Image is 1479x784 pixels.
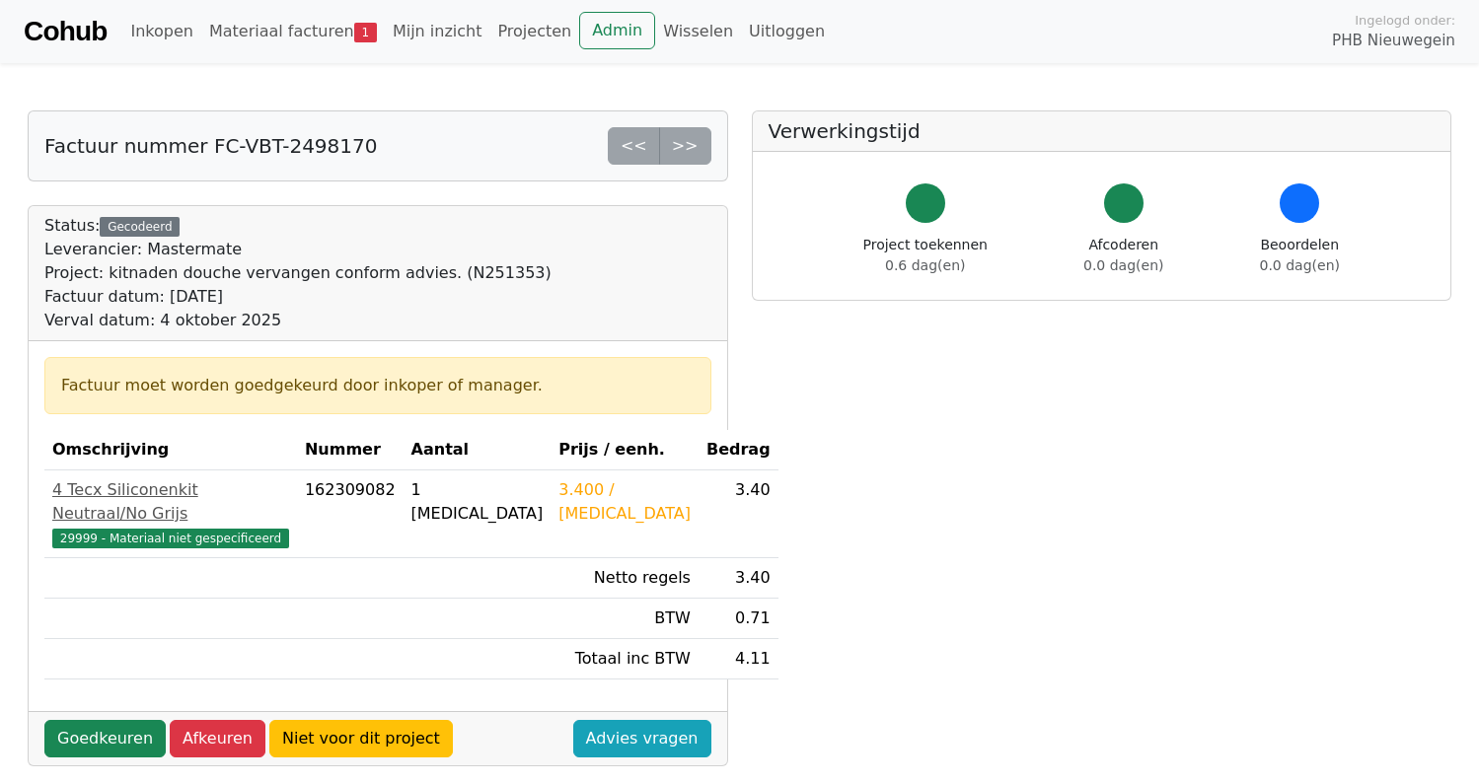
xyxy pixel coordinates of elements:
td: BTW [551,599,699,639]
div: Factuur moet worden goedgekeurd door inkoper of manager. [61,374,695,397]
a: Admin [579,12,655,49]
a: Materiaal facturen1 [201,12,385,51]
span: PHB Nieuwegein [1332,30,1455,52]
a: 4 Tecx Siliconenkit Neutraal/No Grijs29999 - Materiaal niet gespecificeerd [52,478,289,549]
a: Inkopen [122,12,200,51]
td: Netto regels [551,558,699,599]
td: 4.11 [699,639,778,679]
div: Verval datum: 4 oktober 2025 [44,309,552,332]
div: Status: [44,214,552,332]
th: Omschrijving [44,430,297,470]
td: 3.40 [699,558,778,599]
div: Beoordelen [1260,235,1340,276]
a: Afkeuren [170,720,265,757]
th: Prijs / eenh. [551,430,699,470]
td: 162309082 [297,470,404,558]
div: Leverancier: Mastermate [44,238,552,261]
a: Niet voor dit project [269,720,453,757]
div: Project: kitnaden douche vervangen conform advies. (N251353) [44,261,552,285]
a: Cohub [24,8,107,55]
th: Aantal [404,430,552,470]
span: 1 [354,23,377,42]
h5: Factuur nummer FC-VBT-2498170 [44,134,377,158]
span: 29999 - Materiaal niet gespecificeerd [52,529,289,548]
span: Ingelogd onder: [1355,11,1455,30]
div: 1 [MEDICAL_DATA] [411,478,544,526]
a: Goedkeuren [44,720,166,757]
div: Gecodeerd [100,217,180,237]
td: 3.40 [699,470,778,558]
span: 0.0 dag(en) [1260,257,1340,273]
div: 3.400 / [MEDICAL_DATA] [558,478,691,526]
a: Mijn inzicht [385,12,490,51]
td: 0.71 [699,599,778,639]
th: Bedrag [699,430,778,470]
span: 0.6 dag(en) [885,257,965,273]
a: Advies vragen [573,720,711,757]
div: Project toekennen [863,235,988,276]
th: Nummer [297,430,404,470]
a: Wisselen [655,12,741,51]
div: Factuur datum: [DATE] [44,285,552,309]
div: 4 Tecx Siliconenkit Neutraal/No Grijs [52,478,289,526]
td: Totaal inc BTW [551,639,699,679]
a: Uitloggen [741,12,833,51]
a: Projecten [489,12,579,51]
div: Afcoderen [1083,235,1163,276]
span: 0.0 dag(en) [1083,257,1163,273]
h5: Verwerkingstijd [769,119,1436,143]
